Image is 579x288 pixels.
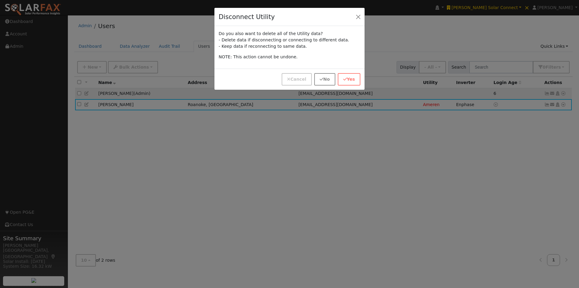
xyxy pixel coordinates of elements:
[219,54,360,60] p: NOTE: This action cannot be undone.
[314,73,335,86] button: No
[219,12,275,22] h4: Disconnect Utility
[338,73,360,86] button: Yes
[282,73,312,86] button: Cancel
[219,31,360,50] p: Do you also want to delete all of the Utility data? - Delete data if disconnecting or connecting ...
